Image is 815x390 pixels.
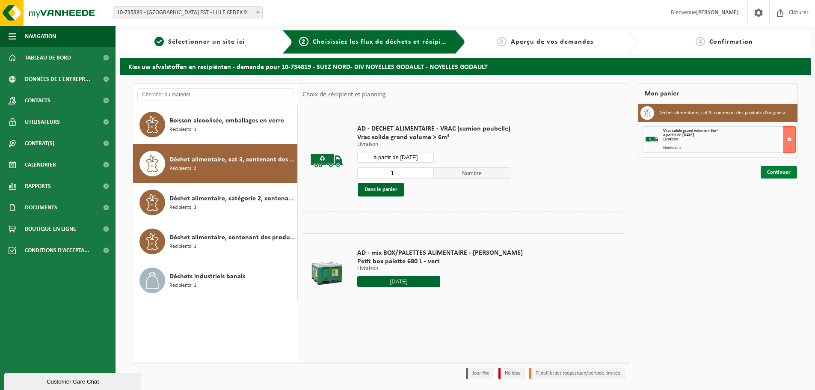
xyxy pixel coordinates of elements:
span: Conditions d'accepta... [25,240,89,261]
span: Déchets industriels banals [169,271,245,282]
input: Sélectionnez date [357,276,440,287]
span: Nombre [434,167,510,179]
span: Boutique en ligne [25,218,76,240]
p: Livraison [357,266,523,272]
span: Rapports [25,176,51,197]
span: Utilisateurs [25,111,60,133]
span: Récipients: 1 [169,282,196,290]
button: Dans le panier [358,183,404,196]
span: Navigation [25,26,56,47]
li: Jour fixe [466,368,494,379]
input: Sélectionnez date [357,152,434,163]
span: Contacts [25,90,50,111]
div: Nombre: 1 [663,146,795,150]
span: Calendrier [25,154,56,176]
span: Aperçu de vos demandes [511,39,593,45]
span: Récipients: 2 [169,165,196,173]
span: 1 [154,37,164,46]
span: 3 [497,37,507,46]
div: Choix de récipient et planning [298,84,390,105]
span: AD - mix BOX/PALETTES ALIMENTAIRE - [PERSON_NAME] [357,249,523,257]
button: Déchet alimentaire, catégorie 2, contenant des produits d'origine animale, emballage mélangé Réci... [133,183,298,222]
span: 10-735389 - SUEZ RV NORD EST - LILLE CEDEX 9 [113,6,263,19]
span: Déchet alimentaire, catégorie 2, contenant des produits d'origine animale, emballage mélangé [169,194,295,204]
span: Tableau de bord [25,47,71,68]
div: Livraison [663,137,795,142]
span: Vrac solide grand volume > 6m³ [357,133,510,142]
a: 1Sélectionner un site ici [124,37,276,47]
span: Déchet alimentaire, contenant des produits d'origine animale, non emballé, catégorie 3 [169,232,295,243]
button: Déchet alimentaire, contenant des produits d'origine animale, non emballé, catégorie 3 Récipients: 1 [133,222,298,261]
span: Vrac solide grand volume > 6m³ [663,128,717,133]
span: Données de l'entrepr... [25,68,90,90]
input: Chercher du matériel [137,88,293,101]
span: Récipients: 1 [169,243,196,251]
span: Boisson alcoolisée, emballages en verre [169,116,284,126]
span: Petit box palette 680 L - vert [357,257,523,266]
span: Déchet alimentaire, cat 3, contenant des produits d'origine animale, emballage synthétique [169,155,295,165]
div: Mon panier [638,83,798,104]
p: Livraison [357,142,510,148]
h2: Kies uw afvalstoffen en recipiënten - demande pour 10-734819 - SUEZ NORD- DIV NOYELLES GODAULT - ... [120,58,811,74]
strong: [PERSON_NAME] [696,9,739,16]
button: Déchet alimentaire, cat 3, contenant des produits d'origine animale, emballage synthétique Récipi... [133,144,298,183]
li: Tijdelijk niet toegestaan/période limitée [529,368,625,379]
strong: à partir de [DATE] [663,133,694,137]
a: Continuer [761,166,797,179]
iframe: chat widget [4,371,143,390]
span: 4 [696,37,705,46]
span: Récipients: 1 [169,126,196,134]
span: 10-735389 - SUEZ RV NORD EST - LILLE CEDEX 9 [113,7,262,19]
h3: Déchet alimentaire, cat 3, contenant des produits d'origine animale, emballage synthétique [658,106,791,120]
span: Confirmation [709,39,753,45]
span: Contrat(s) [25,133,54,154]
span: Choisissiez les flux de déchets et récipients [313,39,455,45]
span: 2 [299,37,308,46]
button: Déchets industriels banals Récipients: 1 [133,261,298,300]
span: Récipients: 3 [169,204,196,212]
span: Documents [25,197,57,218]
button: Boisson alcoolisée, emballages en verre Récipients: 1 [133,105,298,144]
span: AD - DECHET ALIMENTAIRE - VRAC (camion poubelle) [357,125,510,133]
span: Sélectionner un site ici [168,39,245,45]
li: Holiday [498,368,525,379]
